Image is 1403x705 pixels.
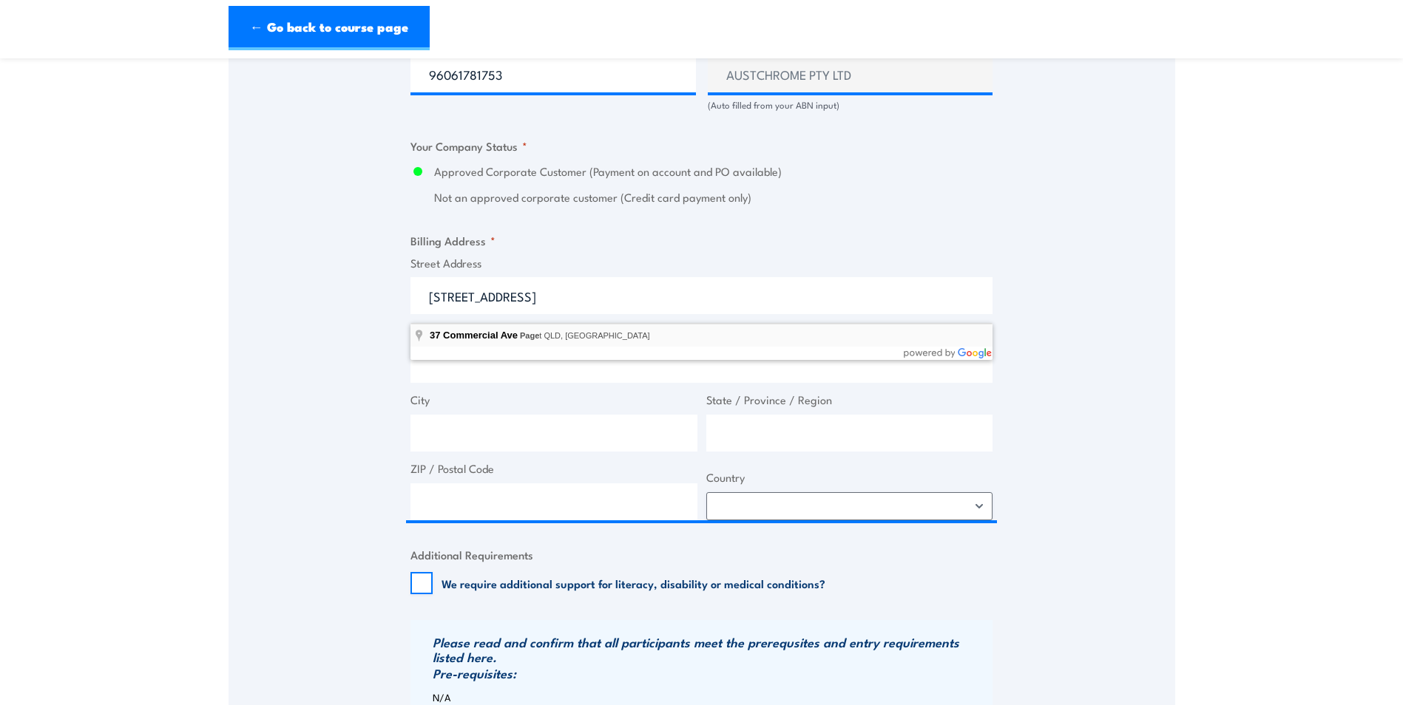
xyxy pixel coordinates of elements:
label: Not an approved corporate customer (Credit card payment only) [434,189,993,206]
label: ZIP / Postal Code [410,460,697,477]
div: (Auto filled from your ABN input) [708,98,993,112]
label: Approved Corporate Customer (Payment on account and PO available) [434,163,993,180]
label: Country [706,469,993,486]
legend: Billing Address [410,232,496,249]
span: Commercial Ave [443,330,518,341]
legend: Your Company Status [410,137,527,154]
label: We require additional support for literacy, disability or medical conditions? [442,576,825,590]
h3: Pre-requisites: [433,666,989,681]
legend: Additional Requirements [410,546,533,563]
input: Enter a location [410,277,993,314]
label: City [410,392,697,409]
span: 37 [430,330,440,341]
h3: Please read and confirm that all participants meet the prerequsites and entry requirements listed... [433,635,989,664]
a: ← Go back to course page [229,6,430,50]
span: Page [520,331,539,340]
span: t QLD, [GEOGRAPHIC_DATA] [520,331,650,340]
label: Street Address [410,255,993,272]
p: N/A [433,692,989,703]
label: State / Province / Region [706,392,993,409]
